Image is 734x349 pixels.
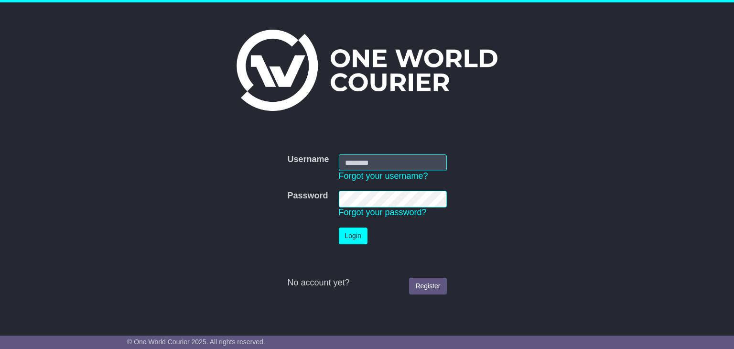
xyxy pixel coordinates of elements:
[339,207,427,217] a: Forgot your password?
[339,228,367,244] button: Login
[127,338,265,346] span: © One World Courier 2025. All rights reserved.
[287,154,329,165] label: Username
[339,171,428,181] a: Forgot your username?
[409,278,446,294] a: Register
[287,191,328,201] label: Password
[287,278,446,288] div: No account yet?
[237,30,497,111] img: One World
